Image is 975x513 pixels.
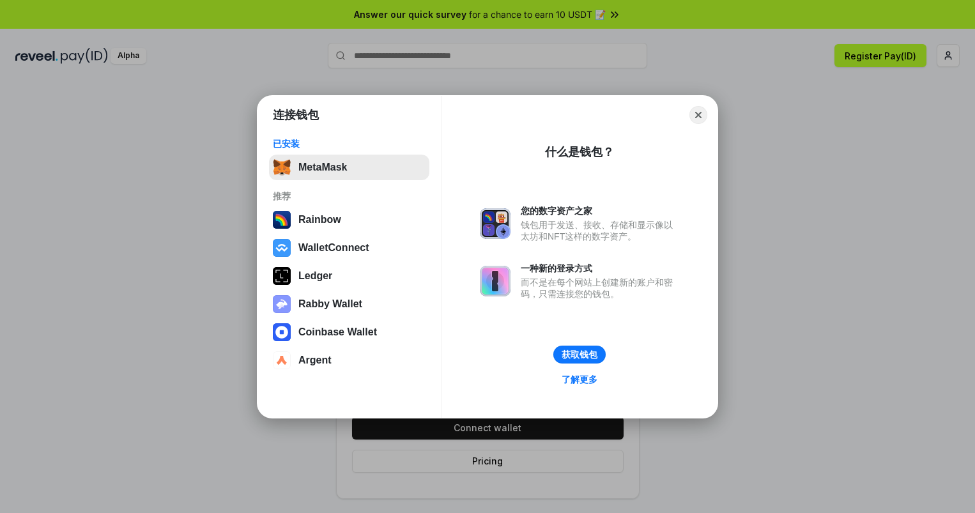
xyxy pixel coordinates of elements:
a: 了解更多 [554,371,605,388]
div: 了解更多 [562,374,597,385]
div: 什么是钱包？ [545,144,614,160]
img: svg+xml,%3Csvg%20width%3D%2228%22%20height%3D%2228%22%20viewBox%3D%220%200%2028%2028%22%20fill%3D... [273,351,291,369]
button: Close [689,106,707,124]
button: MetaMask [269,155,429,180]
div: 推荐 [273,190,426,202]
button: Rainbow [269,207,429,233]
button: Coinbase Wallet [269,319,429,345]
div: Rabby Wallet [298,298,362,310]
div: MetaMask [298,162,347,173]
button: Ledger [269,263,429,289]
div: 获取钱包 [562,349,597,360]
img: svg+xml,%3Csvg%20fill%3D%22none%22%20height%3D%2233%22%20viewBox%3D%220%200%2035%2033%22%20width%... [273,158,291,176]
h1: 连接钱包 [273,107,319,123]
div: 而不是在每个网站上创建新的账户和密码，只需连接您的钱包。 [521,277,679,300]
img: svg+xml,%3Csvg%20xmlns%3D%22http%3A%2F%2Fwww.w3.org%2F2000%2Fsvg%22%20fill%3D%22none%22%20viewBox... [480,208,511,239]
button: Rabby Wallet [269,291,429,317]
div: Ledger [298,270,332,282]
img: svg+xml,%3Csvg%20xmlns%3D%22http%3A%2F%2Fwww.w3.org%2F2000%2Fsvg%22%20fill%3D%22none%22%20viewBox... [273,295,291,313]
div: Coinbase Wallet [298,326,377,338]
img: svg+xml,%3Csvg%20width%3D%2228%22%20height%3D%2228%22%20viewBox%3D%220%200%2028%2028%22%20fill%3D... [273,323,291,341]
img: svg+xml,%3Csvg%20xmlns%3D%22http%3A%2F%2Fwww.w3.org%2F2000%2Fsvg%22%20fill%3D%22none%22%20viewBox... [480,266,511,296]
div: Argent [298,355,332,366]
button: WalletConnect [269,235,429,261]
img: svg+xml,%3Csvg%20xmlns%3D%22http%3A%2F%2Fwww.w3.org%2F2000%2Fsvg%22%20width%3D%2228%22%20height%3... [273,267,291,285]
img: svg+xml,%3Csvg%20width%3D%2228%22%20height%3D%2228%22%20viewBox%3D%220%200%2028%2028%22%20fill%3D... [273,239,291,257]
div: 一种新的登录方式 [521,263,679,274]
img: svg+xml,%3Csvg%20width%3D%22120%22%20height%3D%22120%22%20viewBox%3D%220%200%20120%20120%22%20fil... [273,211,291,229]
div: WalletConnect [298,242,369,254]
div: Rainbow [298,214,341,226]
button: 获取钱包 [553,346,606,364]
div: 钱包用于发送、接收、存储和显示像以太坊和NFT这样的数字资产。 [521,219,679,242]
div: 您的数字资产之家 [521,205,679,217]
button: Argent [269,348,429,373]
div: 已安装 [273,138,426,149]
